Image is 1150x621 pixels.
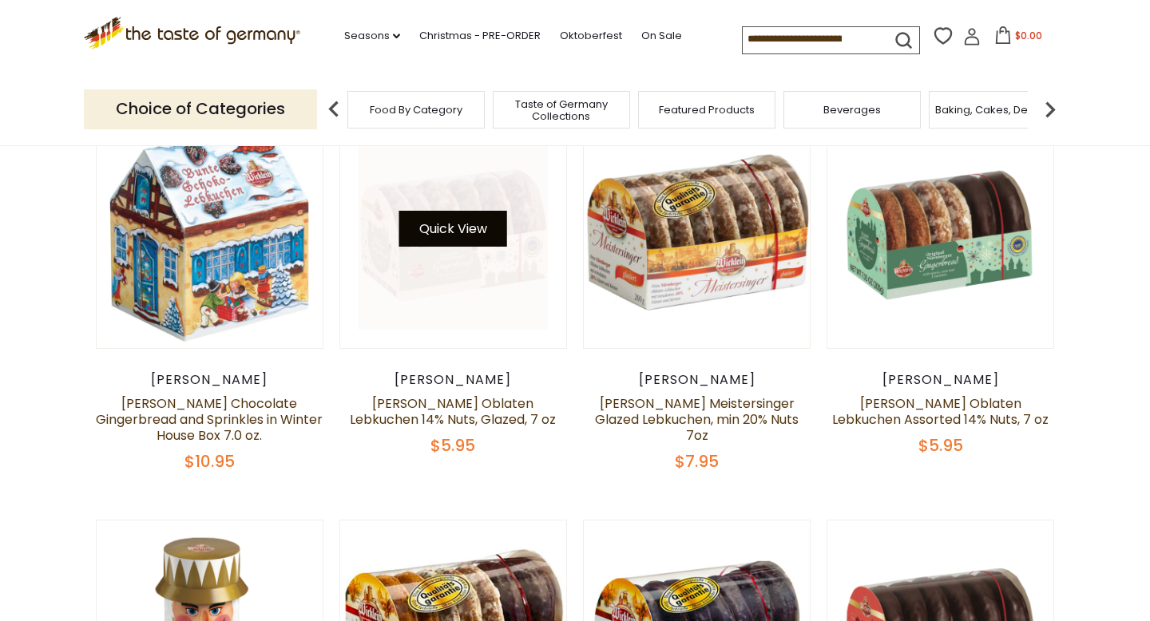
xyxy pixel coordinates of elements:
a: [PERSON_NAME] Oblaten Lebkuchen 14% Nuts, Glazed, 7 oz [350,394,556,429]
p: Choice of Categories [84,89,317,129]
div: [PERSON_NAME] [583,372,811,388]
span: $5.95 [918,434,963,457]
img: next arrow [1034,93,1066,125]
span: $0.00 [1015,29,1042,42]
img: Wicklein [97,122,323,348]
span: $5.95 [430,434,475,457]
a: Beverages [823,104,881,116]
img: previous arrow [318,93,350,125]
img: Wicklein [340,122,566,348]
a: [PERSON_NAME] Oblaten Lebkuchen Assorted 14% Nuts, 7 oz [832,394,1049,429]
a: Taste of Germany Collections [498,98,625,122]
a: [PERSON_NAME] Chocolate Gingerbread and Sprinkles in Winter House Box 7.0 oz. [96,394,323,445]
a: Oktoberfest [560,27,622,45]
a: Christmas - PRE-ORDER [419,27,541,45]
button: Quick View [399,211,507,247]
img: Wicklein [827,122,1053,348]
div: [PERSON_NAME] [96,372,323,388]
span: $7.95 [675,450,719,473]
a: On Sale [641,27,682,45]
div: [PERSON_NAME] [339,372,567,388]
a: Baking, Cakes, Desserts [935,104,1059,116]
button: $0.00 [984,26,1052,50]
a: Food By Category [370,104,462,116]
a: Seasons [344,27,400,45]
a: [PERSON_NAME] Meistersinger Glazed Lebkuchen, min 20% Nuts 7oz [595,394,799,445]
a: Featured Products [659,104,755,116]
div: [PERSON_NAME] [827,372,1054,388]
span: $10.95 [184,450,235,473]
img: Wicklein [584,122,810,348]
